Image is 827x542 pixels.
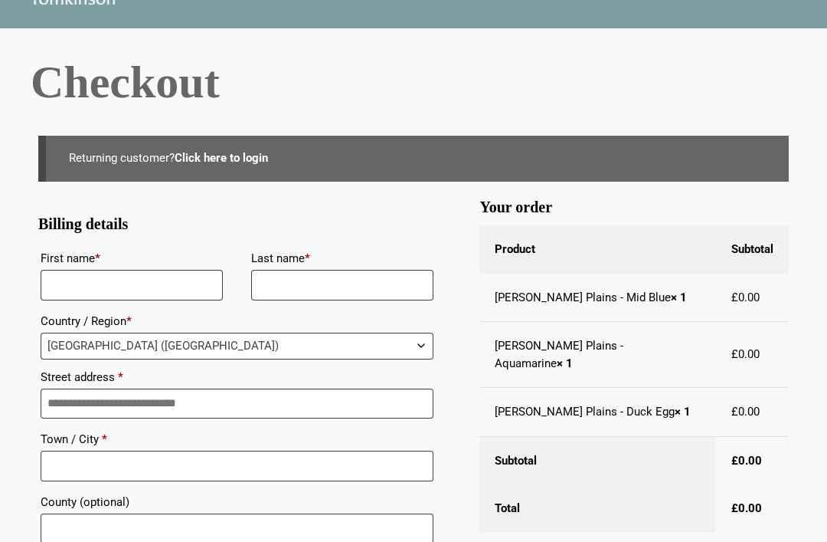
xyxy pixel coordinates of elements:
h1: Checkout [31,60,796,106]
label: Town / City [41,429,433,452]
span: Country / Region [41,333,433,360]
span: £ [731,291,738,305]
label: Last name [251,248,433,271]
bdi: 0.00 [731,406,760,419]
strong: × 1 [675,406,691,419]
h3: Billing details [38,222,436,228]
bdi: 0.00 [731,348,760,362]
bdi: 0.00 [731,455,762,468]
th: Product [479,226,716,274]
th: Total [479,485,716,534]
span: United Kingdom (UK) [41,334,433,360]
th: Subtotal [716,226,789,274]
bdi: 0.00 [731,291,760,305]
label: First name [41,248,223,271]
td: [PERSON_NAME] Plains - Aquamarine [479,323,716,389]
strong: × 1 [557,357,573,371]
label: Street address [41,366,433,389]
div: Returning customer? [38,136,789,182]
span: £ [731,455,738,468]
span: £ [731,406,738,419]
td: [PERSON_NAME] Plains - Duck Egg [479,389,716,438]
label: County [41,491,433,514]
h3: Your order [479,205,789,212]
span: £ [731,348,738,362]
label: Country / Region [41,310,433,333]
span: (optional) [80,496,129,510]
bdi: 0.00 [731,502,762,516]
a: Click here to login [175,152,268,166]
strong: × 1 [671,291,687,305]
th: Subtotal [479,438,716,486]
td: [PERSON_NAME] Plains - Mid Blue [479,274,716,324]
span: £ [731,502,738,516]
